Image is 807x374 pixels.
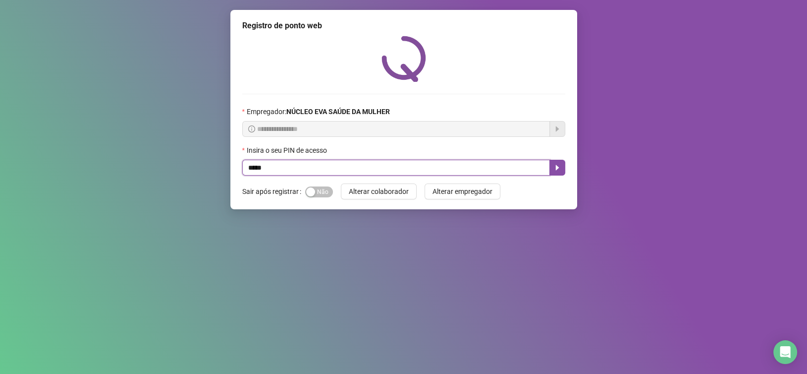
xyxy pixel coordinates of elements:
[286,108,390,116] strong: NÚCLEO EVA SAÚDE DA MULHER
[341,184,417,199] button: Alterar colaborador
[425,184,500,199] button: Alterar empregador
[242,145,333,156] label: Insira o seu PIN de acesso
[381,36,426,82] img: QRPoint
[553,164,561,172] span: caret-right
[242,184,305,199] label: Sair após registrar
[349,186,409,197] span: Alterar colaborador
[242,20,565,32] div: Registro de ponto web
[773,340,797,364] div: Open Intercom Messenger
[247,106,390,117] span: Empregador :
[248,125,255,132] span: info-circle
[432,186,492,197] span: Alterar empregador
